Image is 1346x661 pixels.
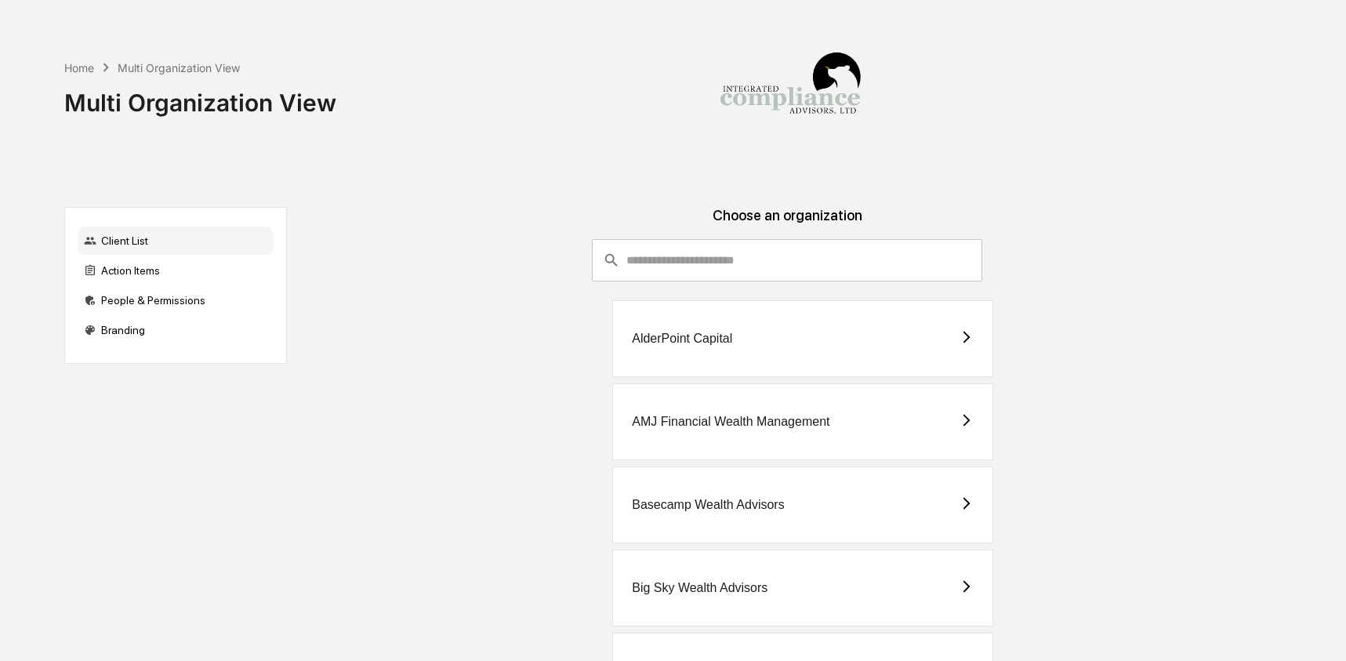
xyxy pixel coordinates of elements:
[64,61,94,74] div: Home
[632,498,784,512] div: Basecamp Wealth Advisors
[299,207,1275,239] div: Choose an organization
[632,581,767,595] div: Big Sky Wealth Advisors
[78,316,274,344] div: Branding
[632,332,732,346] div: AlderPoint Capital
[64,76,336,117] div: Multi Organization View
[592,239,982,281] div: consultant-dashboard__filter-organizations-search-bar
[712,13,869,169] img: Integrated Compliance Advisors
[118,61,240,74] div: Multi Organization View
[632,415,829,429] div: AMJ Financial Wealth Management
[78,286,274,314] div: People & Permissions
[78,256,274,285] div: Action Items
[78,227,274,255] div: Client List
